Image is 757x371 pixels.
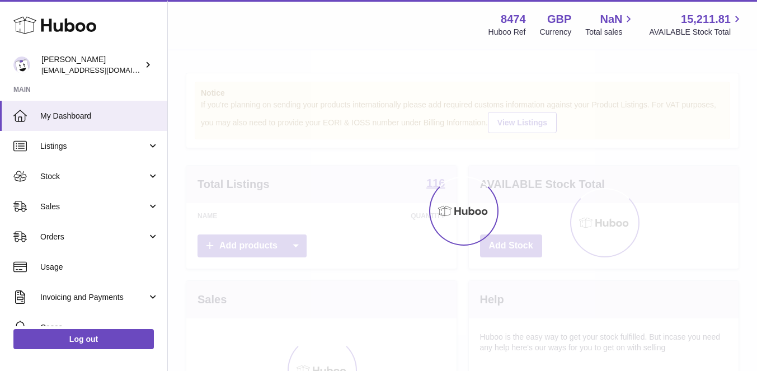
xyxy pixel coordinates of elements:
a: NaN Total sales [585,12,635,37]
span: Usage [40,262,159,273]
span: Cases [40,322,159,333]
span: [EMAIL_ADDRESS][DOMAIN_NAME] [41,65,164,74]
img: orders@neshealth.com [13,57,30,73]
span: AVAILABLE Stock Total [649,27,744,37]
span: Listings [40,141,147,152]
span: Total sales [585,27,635,37]
div: Huboo Ref [488,27,526,37]
a: 15,211.81 AVAILABLE Stock Total [649,12,744,37]
span: 15,211.81 [681,12,731,27]
strong: 8474 [501,12,526,27]
a: Log out [13,329,154,349]
div: Currency [540,27,572,37]
div: [PERSON_NAME] [41,54,142,76]
span: My Dashboard [40,111,159,121]
strong: GBP [547,12,571,27]
span: Sales [40,201,147,212]
span: Stock [40,171,147,182]
span: Invoicing and Payments [40,292,147,303]
span: NaN [600,12,622,27]
span: Orders [40,232,147,242]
